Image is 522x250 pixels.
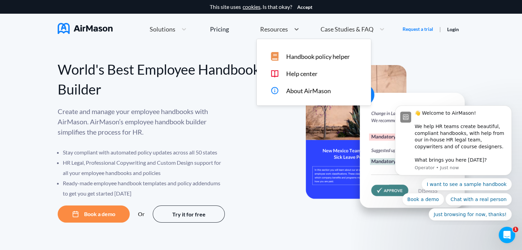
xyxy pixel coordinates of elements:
a: Request a trial [403,26,433,33]
a: cookies [243,4,260,10]
span: Help center [286,70,317,77]
span: Handbook policy helper [286,53,349,60]
span: Resources [260,26,288,32]
button: Book a demo [58,205,130,223]
li: Ready-made employee handbook templates and policy addendums to get you get started [DATE] [63,178,226,199]
span: 1 [513,227,518,232]
img: AirMason Logo [58,23,113,34]
a: Pricing [210,23,229,35]
div: Pricing [210,26,229,32]
button: Try it for free [153,205,225,223]
a: Login [447,26,459,32]
iframe: Intercom live chat [499,227,515,243]
button: Accept cookies [297,4,312,10]
span: | [439,26,441,32]
li: Stay compliant with automated policy updates across all 50 states [63,147,226,158]
span: Case Studies & FAQ [321,26,373,32]
img: hero-banner [306,65,474,222]
iframe: Intercom notifications message [385,100,522,225]
span: Solutions [150,26,175,32]
li: HR Legal, Professional Copywriting and Custom Design support for all your employee handbooks and ... [63,158,226,178]
span: About AirMason [286,87,330,95]
p: Create and manage your employee handbooks with AirMason. AirMason’s employee handbook builder sim... [58,106,226,137]
div: Or [138,211,144,217]
div: World's Best Employee Handbook Builder [58,60,261,99]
